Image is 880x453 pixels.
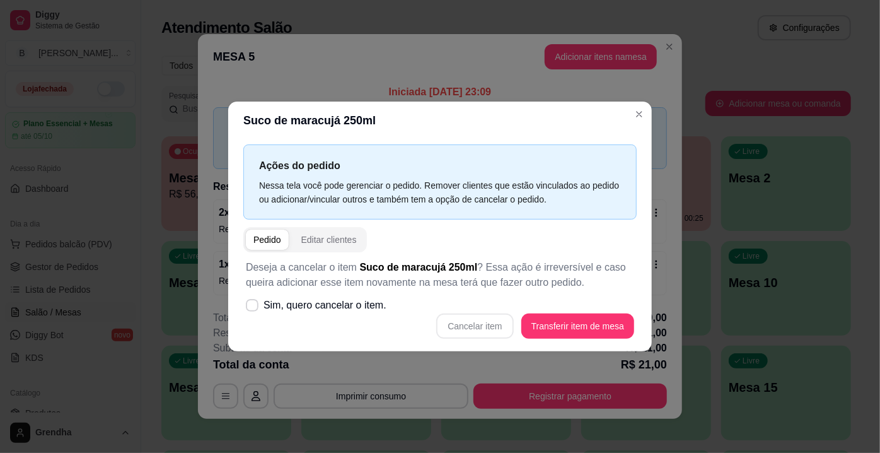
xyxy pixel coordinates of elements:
div: Nessa tela você pode gerenciar o pedido. Remover clientes que estão vinculados ao pedido ou adici... [259,179,621,206]
div: Pedido [253,233,281,246]
button: Close [629,104,649,124]
button: Transferir item de mesa [521,314,634,339]
p: Ações do pedido [259,158,621,174]
div: Editar clientes [301,233,357,246]
span: Suco de maracujá 250ml [360,262,478,273]
header: Suco de maracujá 250ml [228,102,652,139]
span: Sim, quero cancelar o item. [263,298,386,313]
p: Deseja a cancelar o item ? Essa ação é irreversível e caso queira adicionar esse item novamente n... [246,260,634,290]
